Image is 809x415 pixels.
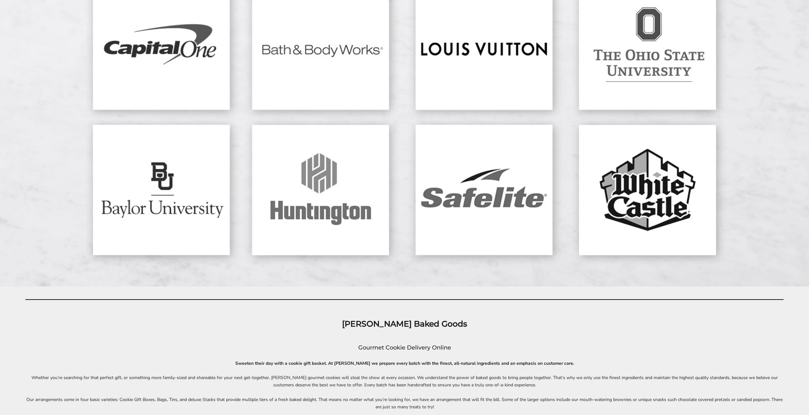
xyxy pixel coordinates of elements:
[25,343,784,353] h3: Gourmet Cookie Delivery Online
[25,396,784,411] p: Our arrangements come in four basic varieties: Cookie Gift Boxes, Bags, Tins, and deluxe Stacks t...
[5,391,66,410] iframe: Sign Up via Text for Offers
[342,319,467,329] strong: [PERSON_NAME] Baked Goods
[25,374,784,389] p: Whether you’re searching for that perfect gift, or something more family-sized and shareable for ...
[235,360,574,366] strong: Sweeten their day with a cookie gift basket. At [PERSON_NAME] we prepare every batch with the fin...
